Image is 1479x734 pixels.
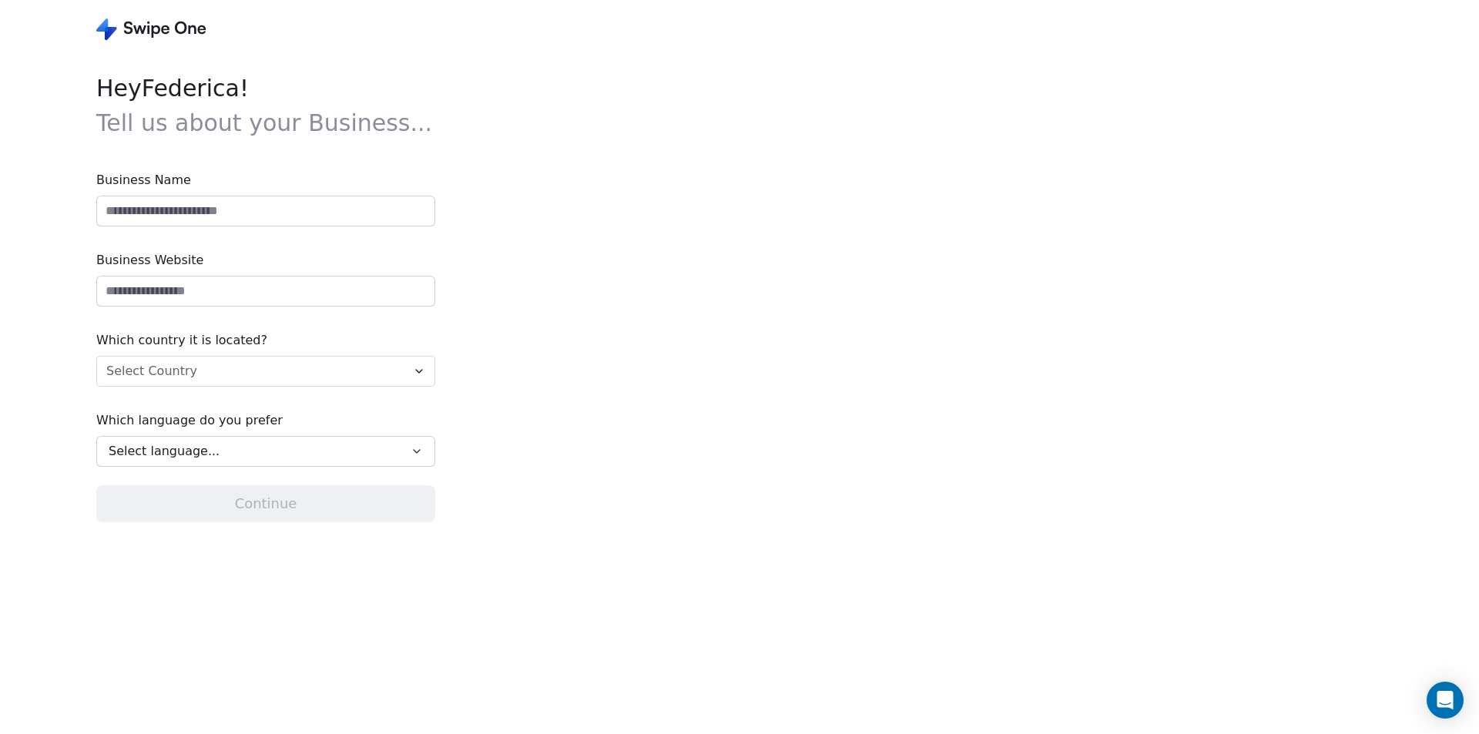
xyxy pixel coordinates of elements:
span: Select Country [106,362,197,380]
button: Continue [96,485,435,522]
span: Which country it is located? [96,331,435,350]
span: Which language do you prefer [96,411,435,430]
span: Business Website [96,251,435,270]
span: Hey Federica ! [96,71,435,140]
span: Select language... [109,442,220,461]
span: Business Name [96,171,435,189]
span: Tell us about your Business... [96,109,432,136]
div: Open Intercom Messenger [1427,682,1464,719]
